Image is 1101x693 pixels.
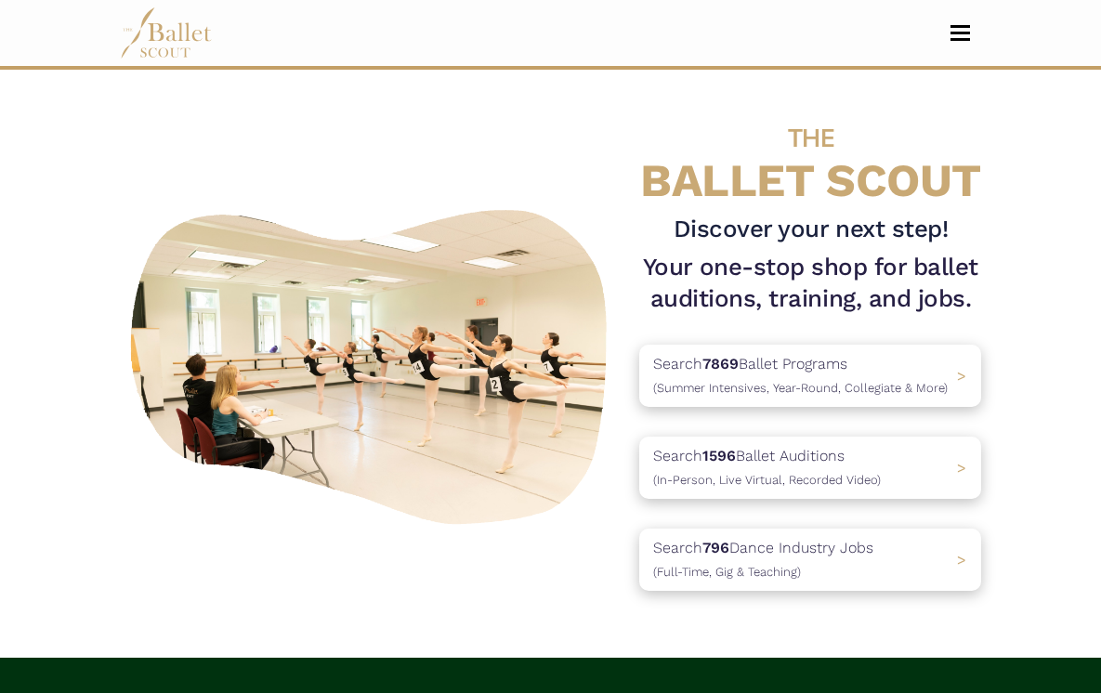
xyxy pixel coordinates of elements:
[957,551,966,569] span: >
[653,536,873,583] p: Search Dance Industry Jobs
[639,529,981,591] a: Search796Dance Industry Jobs(Full-Time, Gig & Teaching) >
[639,214,981,245] h3: Discover your next step!
[653,565,801,579] span: (Full-Time, Gig & Teaching)
[639,437,981,499] a: Search1596Ballet Auditions(In-Person, Live Virtual, Recorded Video) >
[639,345,981,407] a: Search7869Ballet Programs(Summer Intensives, Year-Round, Collegiate & More)>
[957,459,966,477] span: >
[639,252,981,314] h1: Your one-stop shop for ballet auditions, training, and jobs.
[653,352,948,399] p: Search Ballet Programs
[120,195,625,532] img: A group of ballerinas talking to each other in a ballet studio
[702,539,729,556] b: 796
[653,444,881,491] p: Search Ballet Auditions
[639,107,981,206] h4: BALLET SCOUT
[957,367,966,385] span: >
[702,355,739,373] b: 7869
[702,447,736,464] b: 1596
[788,123,834,152] span: THE
[653,381,948,395] span: (Summer Intensives, Year-Round, Collegiate & More)
[938,24,982,42] button: Toggle navigation
[653,473,881,487] span: (In-Person, Live Virtual, Recorded Video)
